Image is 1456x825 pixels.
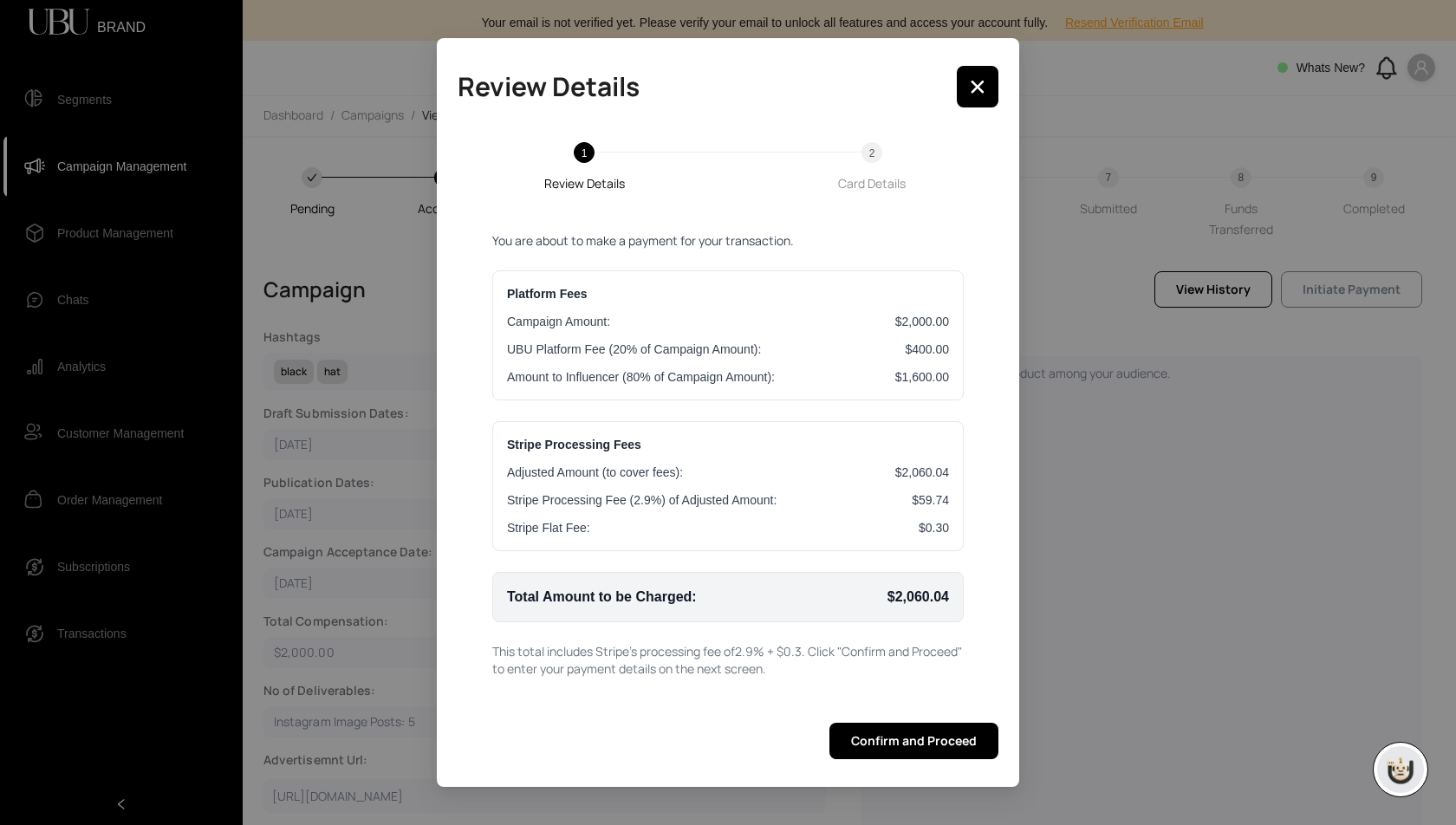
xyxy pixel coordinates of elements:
[895,313,949,330] span: $2,000.00
[492,232,964,250] p: You are about to make a payment for your transaction.
[838,173,906,194] div: Card Details
[458,71,640,102] h2: Review Details
[507,436,949,453] h3: Stripe Processing Fees
[895,464,949,481] span: $2,060.04
[895,368,949,386] span: $1,600.00
[507,519,590,536] span: Stripe Flat Fee:
[1383,752,1418,787] img: chatboticon-C4A3G2IU.png
[887,587,949,607] span: $2,060.04
[851,731,977,750] span: Confirm and Proceed
[492,643,964,678] p: This total includes Stripe's processing fee of 2.9 % + $ 0.3 . Click "Confirm and Proceed" to ent...
[507,587,697,607] span: Total Amount to be Charged:
[869,147,875,159] span: 2
[582,147,588,159] span: 1
[507,285,949,302] h3: Platform Fees
[912,491,949,509] span: $59.74
[829,723,998,759] button: Confirm and Proceed
[507,368,775,386] span: Amount to Influencer (80% of Campaign Amount):
[507,464,683,481] span: Adjusted Amount (to cover fees):
[507,313,610,330] span: Campaign Amount:
[507,341,761,358] span: UBU Platform Fee (20% of Campaign Amount):
[507,491,777,509] span: Stripe Processing Fee ( 2.9 %) of Adjusted Amount:
[905,341,949,358] span: $400.00
[544,173,625,194] div: Review Details
[919,519,949,536] span: $0.30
